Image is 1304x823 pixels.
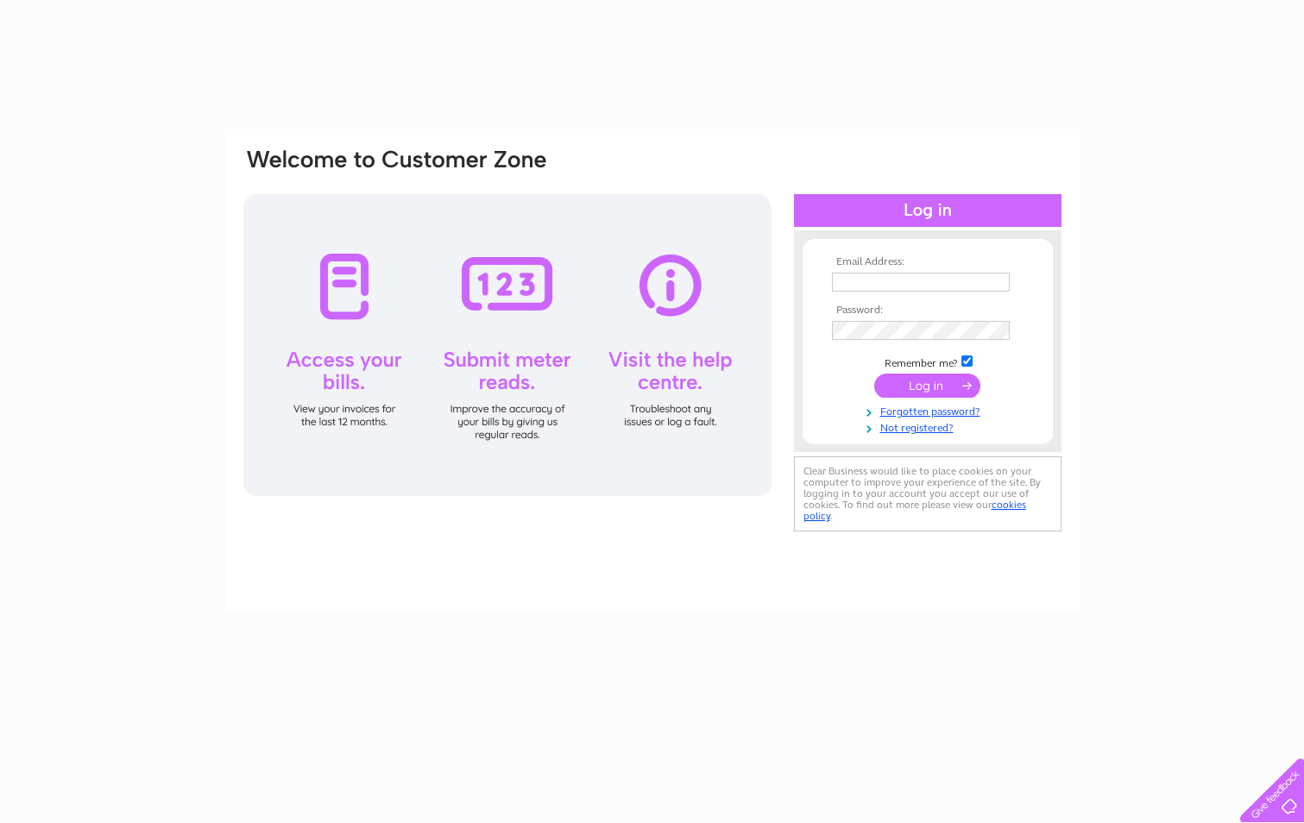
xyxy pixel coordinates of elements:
[832,418,1028,435] a: Not registered?
[828,256,1028,268] th: Email Address:
[794,456,1061,531] div: Clear Business would like to place cookies on your computer to improve your experience of the sit...
[828,305,1028,317] th: Password:
[828,353,1028,370] td: Remember me?
[874,374,980,398] input: Submit
[832,402,1028,418] a: Forgotten password?
[803,499,1026,522] a: cookies policy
